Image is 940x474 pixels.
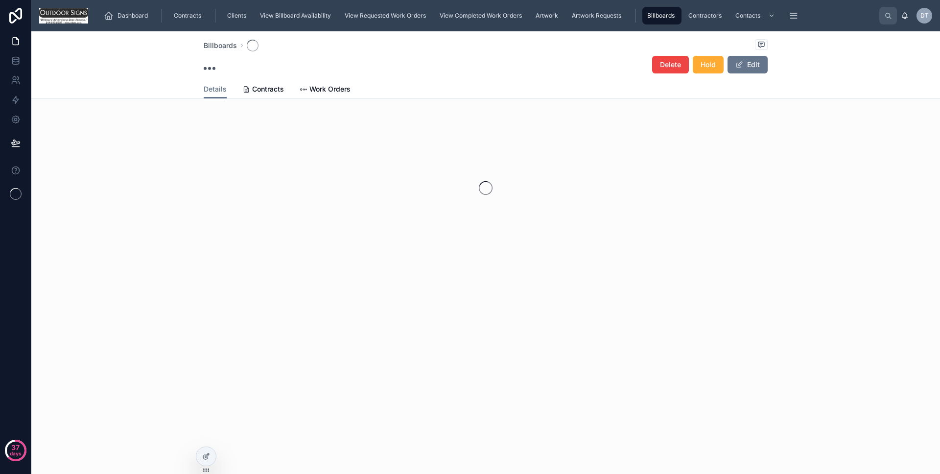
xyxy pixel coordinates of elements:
span: Clients [227,12,246,20]
a: Clients [222,7,253,24]
a: Work Orders [300,80,351,100]
a: View Billboard Availability [255,7,338,24]
a: Billboards [204,41,237,50]
a: Contractors [683,7,728,24]
p: days [10,447,22,460]
a: Billboards [642,7,681,24]
div: scrollable content [96,5,879,26]
span: Billboards [647,12,675,20]
span: DT [920,12,929,20]
img: App logo [39,8,88,24]
button: Delete [652,56,689,73]
a: View Requested Work Orders [340,7,433,24]
span: Artwork [536,12,558,20]
span: Contracts [174,12,201,20]
a: Artwork [531,7,565,24]
span: Contractors [688,12,722,20]
span: Details [204,84,227,94]
a: Contracts [169,7,208,24]
span: Contracts [252,84,284,94]
a: Artwork Requests [567,7,628,24]
a: Dashboard [101,7,155,24]
a: Contacts [730,7,780,24]
a: Contracts [242,80,284,100]
span: View Billboard Availability [260,12,331,20]
p: 37 [11,443,20,452]
span: View Completed Work Orders [440,12,522,20]
span: Artwork Requests [572,12,621,20]
button: Hold [693,56,724,73]
span: Contacts [735,12,760,20]
span: View Requested Work Orders [345,12,426,20]
button: Edit [728,56,768,73]
span: Delete [660,60,681,70]
a: Details [204,80,227,99]
span: Hold [701,60,716,70]
span: Dashboard [117,12,148,20]
a: View Completed Work Orders [435,7,529,24]
span: Work Orders [309,84,351,94]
